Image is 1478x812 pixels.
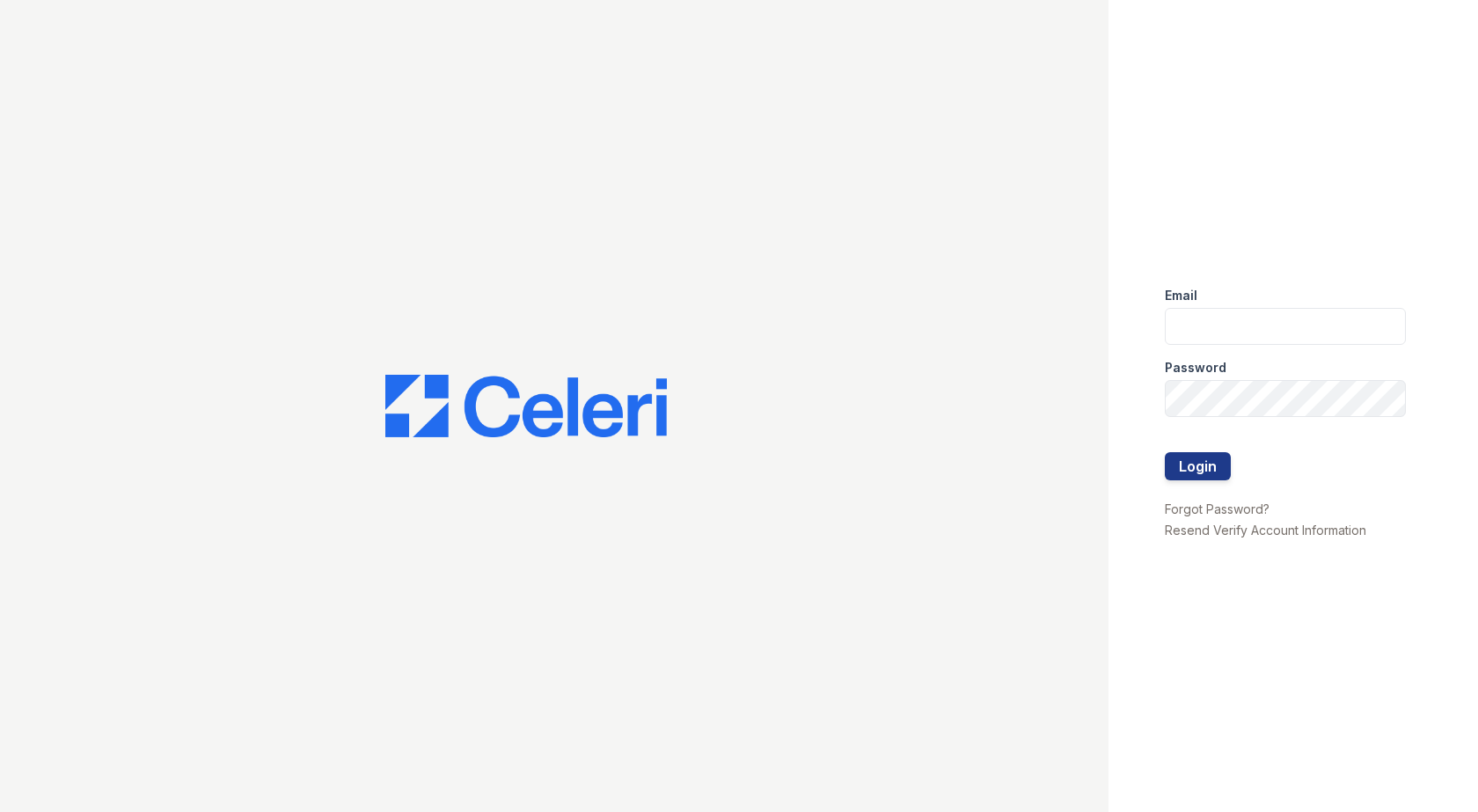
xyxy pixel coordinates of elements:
label: Email [1165,287,1197,304]
img: CE_Logo_Blue-a8612792a0a2168367f1c8372b55b34899dd931a85d93a1a3d3e32e68fde9ad4.png [385,375,667,438]
button: Login [1165,452,1231,480]
a: Resend Verify Account Information [1165,523,1366,538]
a: Forgot Password? [1165,501,1269,516]
label: Password [1165,359,1226,377]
